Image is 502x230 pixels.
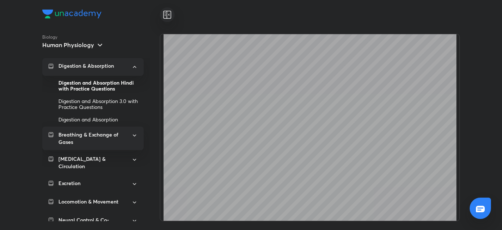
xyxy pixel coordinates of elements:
[58,198,118,205] p: Locomotion & Movement
[42,10,101,18] img: Company Logo
[58,95,138,113] div: Digestion and Absorption 3.0 with Practice Questions
[58,63,114,69] p: Digestion & Absorption
[58,77,138,95] div: Digestion and Absorption Hindi with Practice Questions
[42,41,94,49] h5: Human Physiology
[42,34,160,40] p: Biology
[58,155,127,170] p: [MEDICAL_DATA] & Circulation
[58,131,127,146] p: Breathing & Exchange of Gases
[58,113,138,126] div: Digestion and Absorption
[58,180,80,187] p: Excretion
